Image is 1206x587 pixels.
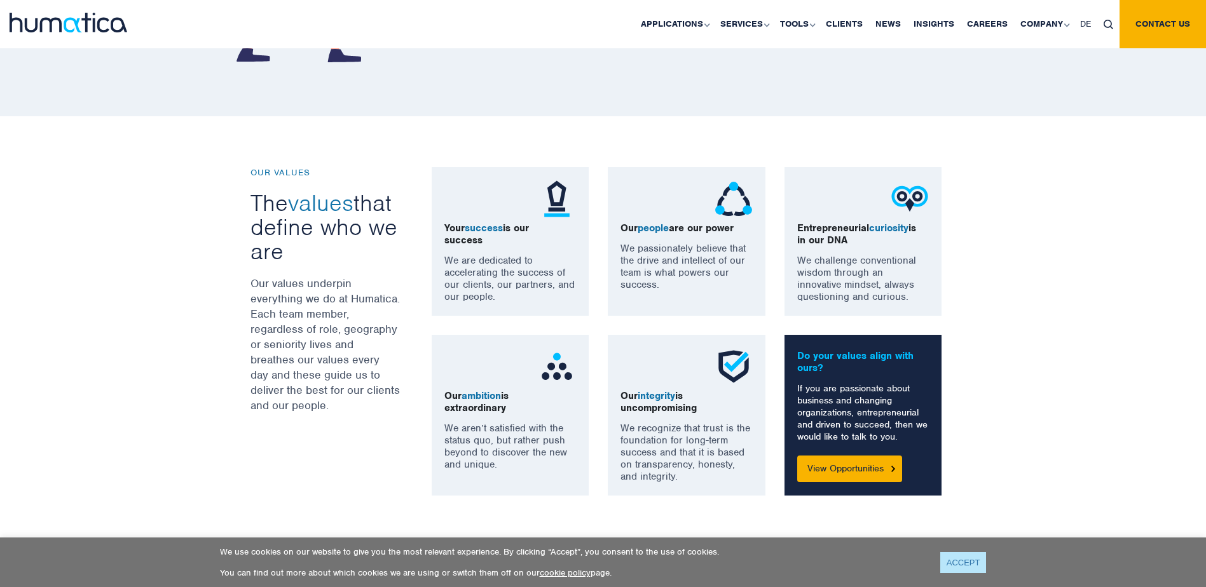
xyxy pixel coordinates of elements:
[620,422,753,483] p: We recognize that trust is the foundation for long-term success and that it is based on transpare...
[250,276,400,413] p: Our values underpin everything we do at Humatica. Each team member, regardless of role, geography...
[444,222,577,246] p: Your is our success
[220,567,924,578] p: You can find out more about which cookies we are using or switch them off on our page.
[444,255,577,303] p: We are dedicated to accelerating the success of our clients, our partners, and our people.
[891,180,929,218] img: ico
[797,255,929,303] p: We challenge conventional wisdom through an innovative mindset, always questioning and curious.
[797,350,929,374] p: Do your values align with ours?
[250,191,400,263] h3: The that define who we are
[444,390,577,414] p: Our is extraordinary
[940,552,987,573] a: ACCEPT
[891,466,895,471] img: Button
[638,222,669,234] span: people
[869,222,908,234] span: curiosity
[715,347,753,386] img: ico
[715,180,753,218] img: ico
[797,382,929,443] p: If you are passionate about business and changing organizations, entrepreneurial and driven to su...
[620,390,753,414] p: Our is uncompromising
[797,222,929,246] p: Entrepreneurial is in our DNA
[465,222,503,234] span: success
[538,347,576,386] img: ico
[10,13,127,32] img: logo
[220,546,924,557] p: We use cookies on our website to give you the most relevant experience. By clicking “Accept”, you...
[1080,18,1091,29] span: DE
[462,389,501,402] span: ambition
[620,243,753,291] p: We passionately believe that the drive and intellect of our team is what powers our success.
[638,389,675,402] span: integrity
[540,567,591,578] a: cookie policy
[250,167,400,178] p: OUR VALUES
[620,222,753,234] p: Our are our power
[288,188,353,217] span: values
[444,422,577,471] p: We aren’t satisfied with the status quo, but rather push beyond to discover the new and unique.
[1104,20,1113,29] img: search_icon
[797,455,902,482] a: View Opportunities
[538,180,576,218] img: ico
